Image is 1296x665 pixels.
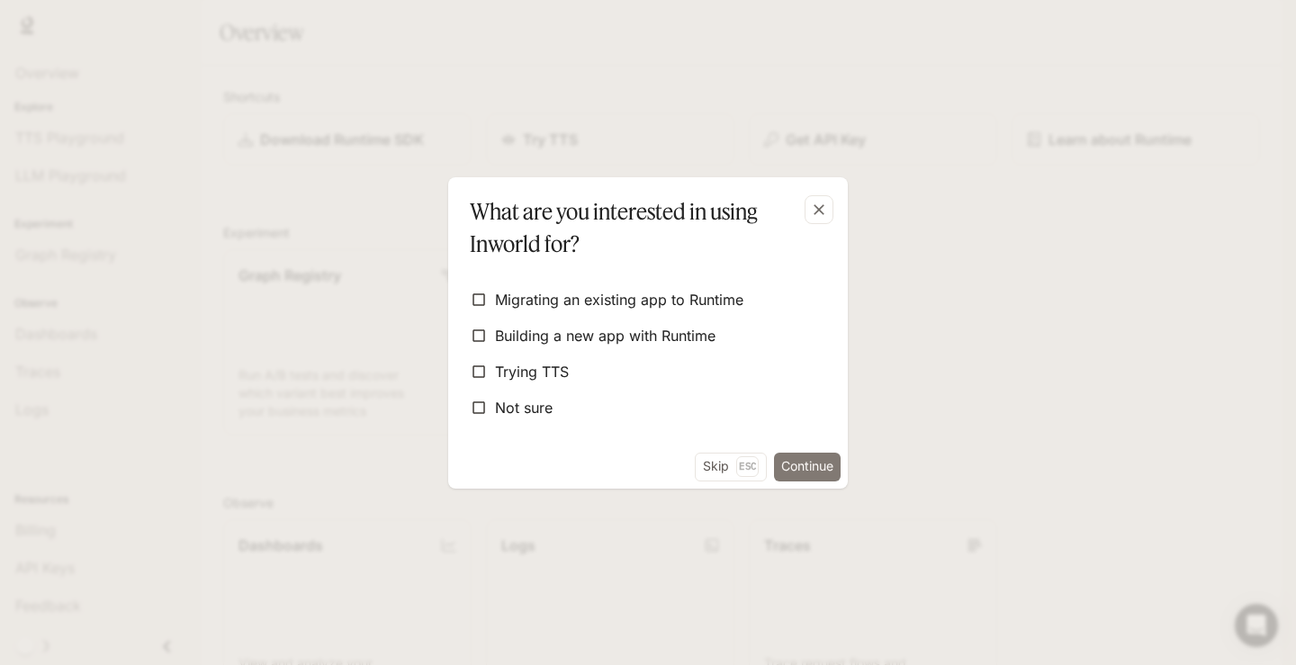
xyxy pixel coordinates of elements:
span: Trying TTS [495,361,569,382]
span: Building a new app with Runtime [495,325,715,346]
button: SkipEsc [695,453,767,481]
button: Continue [774,453,841,481]
span: Migrating an existing app to Runtime [495,289,743,310]
p: Esc [736,456,759,476]
p: What are you interested in using Inworld for? [470,195,819,260]
span: Not sure [495,397,553,418]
